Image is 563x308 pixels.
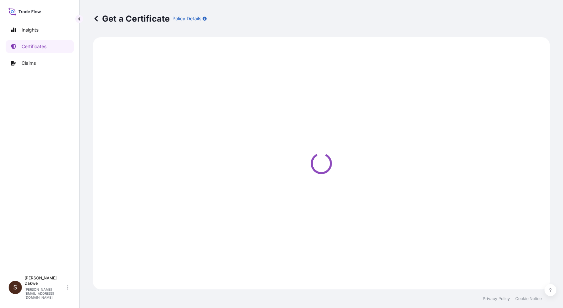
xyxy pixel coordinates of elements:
[172,15,201,22] p: Policy Details
[97,41,546,285] div: Loading
[22,27,38,33] p: Insights
[13,284,17,291] span: S
[22,60,36,66] p: Claims
[25,287,66,299] p: [PERSON_NAME][EMAIL_ADDRESS][DOMAIN_NAME]
[6,23,74,37] a: Insights
[22,43,46,50] p: Certificates
[25,275,66,286] p: [PERSON_NAME] Dakwe
[6,40,74,53] a: Certificates
[6,56,74,70] a: Claims
[515,296,542,301] a: Cookie Notice
[93,13,170,24] p: Get a Certificate
[483,296,510,301] a: Privacy Policy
